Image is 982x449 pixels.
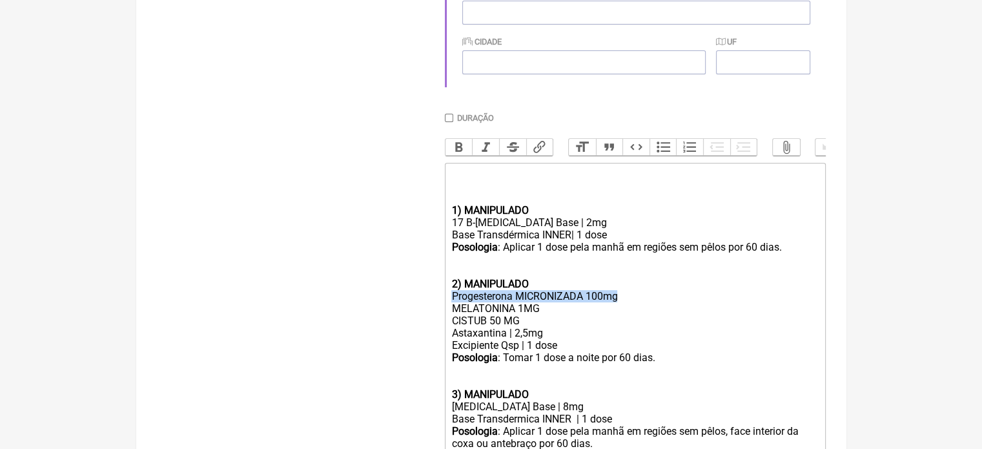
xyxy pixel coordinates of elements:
strong: Posologia [451,241,497,253]
div: 17 B-[MEDICAL_DATA] Base | 2mg [451,216,818,229]
div: [MEDICAL_DATA] Base | 8mg [451,401,818,413]
button: Code [622,139,650,156]
strong: 1) MANIPULADO [451,204,528,216]
div: Progesterona MICRONIZADA 100mg MELATONINA 1MG CISTUB 50 MG Astaxantina | 2,5mg [451,290,818,339]
button: Quote [596,139,623,156]
button: Decrease Level [703,139,730,156]
strong: 2) MANIPULADO [451,278,528,290]
button: Numbers [676,139,703,156]
button: Heading [569,139,596,156]
button: Bullets [650,139,677,156]
div: : Aplicar 1 dose pela manhã em regiões sem pêlos por 60 dias. [451,241,818,278]
div: Base Transdérmica INNER| 1 dose [451,229,818,241]
button: Link [526,139,553,156]
button: Italic [472,139,499,156]
label: Duração [457,113,494,123]
label: Cidade [462,37,502,47]
button: Increase Level [730,139,757,156]
strong: Posologia [451,351,497,364]
button: Undo [815,139,843,156]
button: Strikethrough [499,139,526,156]
div: Excipiente Qsp | 1 dose [451,339,818,351]
div: Base Transdermica INNER | 1 dose [451,413,818,425]
strong: 3) MANIPULADO [451,388,528,401]
button: Bold [445,139,473,156]
div: : Tomar 1 dose a noite por 60 dias. [451,351,818,388]
button: Attach Files [773,139,800,156]
label: UF [716,37,737,47]
strong: Posologia [451,425,497,437]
